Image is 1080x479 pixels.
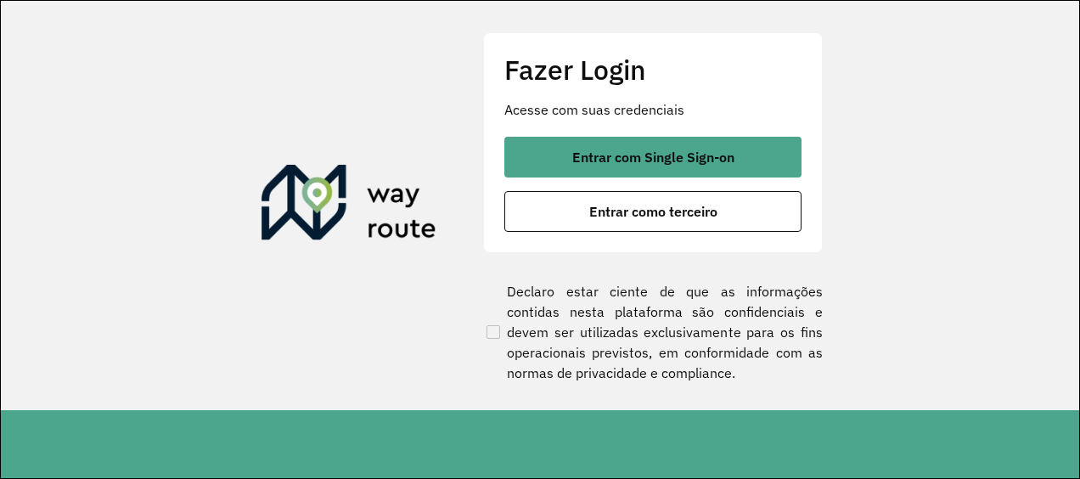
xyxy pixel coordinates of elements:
button: button [504,137,802,178]
button: button [504,191,802,232]
span: Entrar como terceiro [589,205,717,218]
p: Acesse com suas credenciais [504,99,802,120]
span: Entrar com Single Sign-on [572,150,734,164]
h2: Fazer Login [504,54,802,86]
img: Roteirizador AmbevTech [262,165,436,246]
label: Declaro estar ciente de que as informações contidas nesta plataforma são confidenciais e devem se... [483,281,823,383]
